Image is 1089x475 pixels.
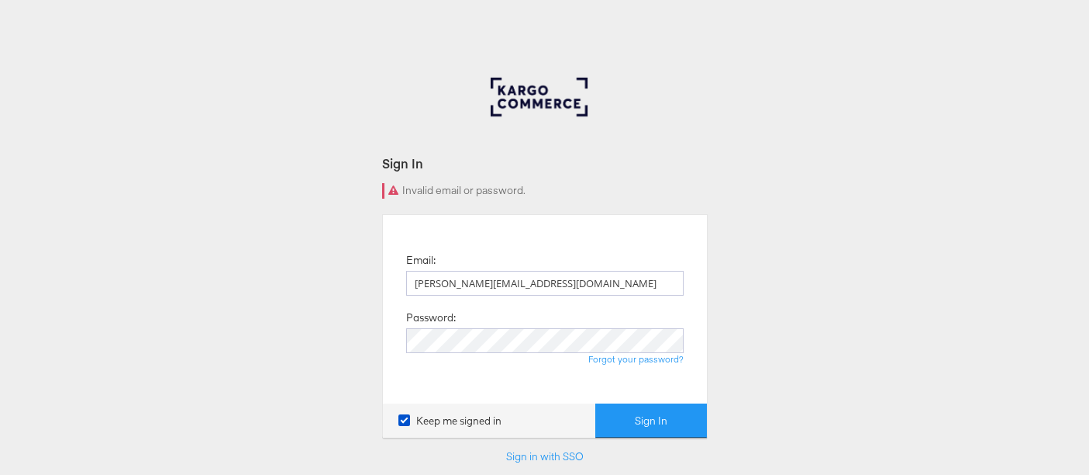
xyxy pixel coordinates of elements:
[595,404,707,439] button: Sign In
[406,271,684,296] input: Email
[406,253,436,268] label: Email:
[406,310,456,325] label: Password:
[382,154,708,172] div: Sign In
[382,183,708,199] div: Invalid email or password.
[506,449,584,463] a: Sign in with SSO
[588,353,684,365] a: Forgot your password?
[398,414,501,428] label: Keep me signed in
